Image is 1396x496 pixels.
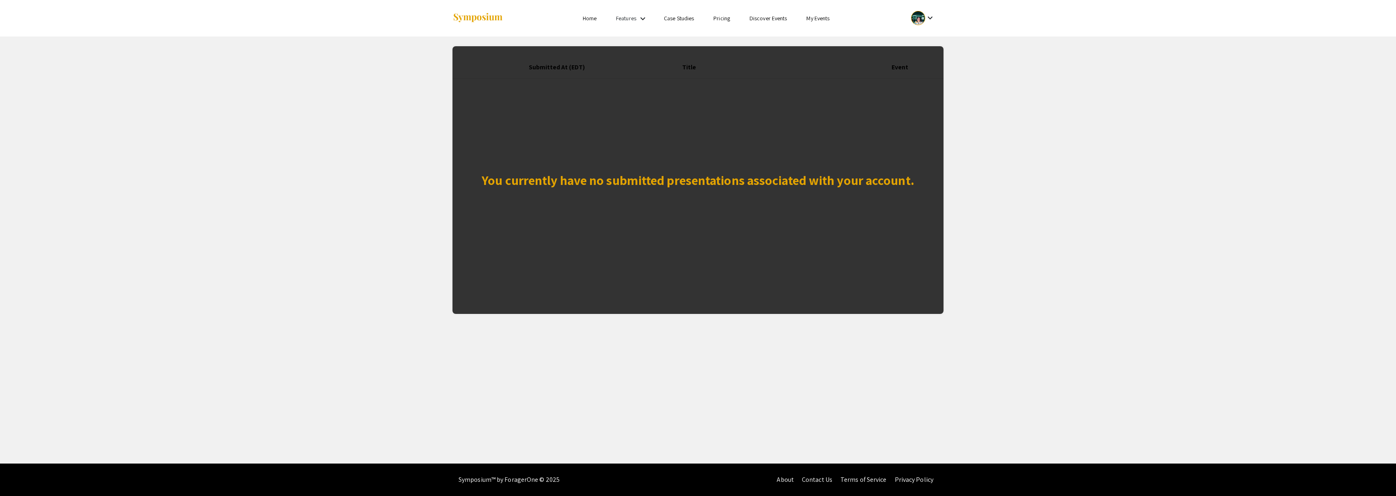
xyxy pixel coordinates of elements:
button: Expand account dropdown [903,9,944,27]
mat-icon: Expand account dropdown [925,13,935,23]
a: Privacy Policy [895,475,933,484]
a: About [777,475,794,484]
mat-icon: Expand Features list [638,14,648,24]
a: Home [583,15,597,22]
a: My Events [806,15,829,22]
a: Pricing [713,15,730,22]
a: Discover Events [750,15,787,22]
a: Case Studies [664,15,694,22]
a: Contact Us [802,475,832,484]
div: You currently have no submitted presentations associated with your account. [482,170,914,190]
img: Symposium by ForagerOne [452,13,503,24]
a: Features [616,15,636,22]
div: Symposium™ by ForagerOne © 2025 [459,464,560,496]
a: Terms of Service [840,475,887,484]
iframe: Chat [6,459,34,490]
